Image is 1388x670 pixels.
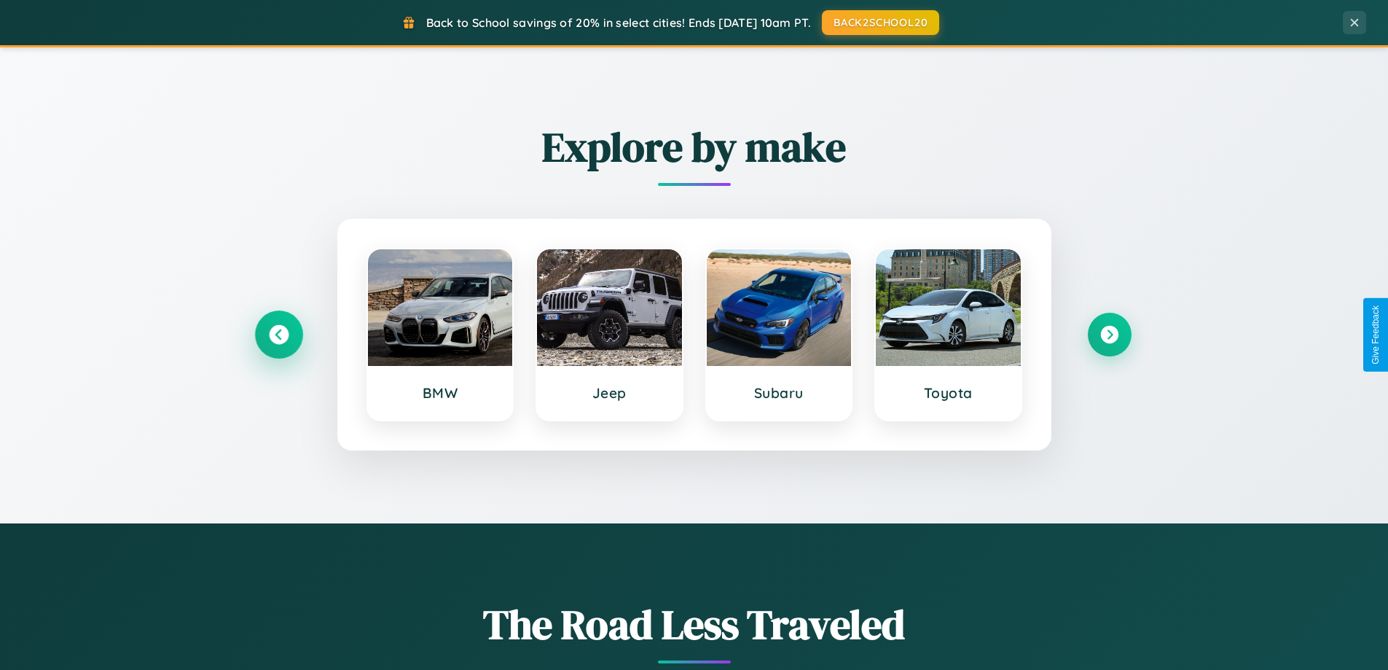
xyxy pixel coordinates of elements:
[890,384,1006,402] h3: Toyota
[426,15,811,30] span: Back to School savings of 20% in select cities! Ends [DATE] 10am PT.
[257,119,1132,175] h2: Explore by make
[552,384,667,402] h3: Jeep
[257,596,1132,653] h1: The Road Less Traveled
[383,384,498,402] h3: BMW
[1371,305,1381,365] div: Give Feedback
[822,10,939,35] button: BACK2SCHOOL20
[721,384,837,402] h3: Subaru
